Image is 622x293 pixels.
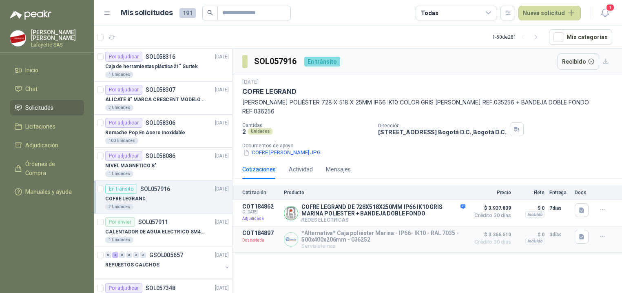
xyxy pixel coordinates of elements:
[105,250,230,276] a: 0 2 0 0 0 0 GSOL005657[DATE] REPUESTOS CAUCHOS
[112,252,118,258] div: 2
[94,214,232,247] a: Por enviarSOL057911[DATE] CALENTADOR DE AGUA ELECTRICO SM400 5-9LITROS1 Unidades
[10,31,26,46] img: Company Logo
[105,204,133,210] div: 2 Unidades
[10,62,84,78] a: Inicio
[549,230,570,240] p: 3 días
[549,203,570,213] p: 7 días
[25,187,72,196] span: Manuales y ayuda
[242,210,279,215] span: C: [DATE]
[10,184,84,200] a: Manuales y ayuda
[105,71,133,78] div: 1 Unidades
[146,285,175,291] p: SOL057348
[140,252,146,258] div: 0
[215,152,229,160] p: [DATE]
[105,104,133,111] div: 2 Unidades
[516,230,545,240] p: $ 0
[94,49,232,82] a: Por adjudicarSOL058316[DATE] Caja de herramientas plástica 21" Surtek1 Unidades
[301,204,465,217] p: COFRE LEGRAND DE 728X518X250MM IP66 IK10 GRIS MARINA POLIESTER + BANDEJA DOBLE FONDO
[105,118,142,128] div: Por adjudicar
[146,54,175,60] p: SOL058316
[25,122,55,131] span: Licitaciones
[105,151,142,161] div: Por adjudicar
[25,103,53,112] span: Solicitudes
[215,119,229,127] p: [DATE]
[598,6,612,20] button: 1
[126,252,132,258] div: 0
[94,148,232,181] a: Por adjudicarSOL058086[DATE] NIVEL MAGNETICO 8"1 Unidades
[10,156,84,181] a: Órdenes de Compra
[301,243,465,249] p: Servisistemas
[105,85,142,95] div: Por adjudicar
[146,153,175,159] p: SOL058086
[215,185,229,193] p: [DATE]
[105,228,207,236] p: CALENTADOR DE AGUA ELECTRICO SM400 5-9LITROS
[242,215,279,223] p: Adjudicada
[242,143,619,149] p: Documentos de apoyo
[518,6,581,20] button: Nueva solicitud
[105,252,111,258] div: 0
[284,233,298,246] img: Company Logo
[242,230,279,236] p: COT184897
[25,160,76,178] span: Órdenes de Compra
[105,217,135,227] div: Por enviar
[525,211,545,218] div: Incluido
[105,261,159,269] p: REPUESTOS CAUCHOS
[140,186,170,192] p: SOL057916
[470,240,511,244] span: Crédito 30 días
[105,138,138,144] div: 100 Unidades
[105,129,185,137] p: Remache Pop En Acero Inoxidable
[254,55,298,68] h3: SOL057916
[242,203,279,210] p: COT184862
[470,230,511,240] span: $ 3.366.510
[105,63,198,71] p: Caja de herramientas plástica 21" Surtek
[516,203,545,213] p: $ 0
[470,203,511,213] span: $ 3.937.839
[10,81,84,97] a: Chat
[25,84,38,93] span: Chat
[470,213,511,218] span: Crédito 30 días
[284,206,298,220] img: Company Logo
[138,219,168,225] p: SOL057911
[105,96,207,104] p: ALICATE 8" MARCA CRESCENT MODELO 38008tv
[549,190,570,195] p: Entrega
[31,29,84,41] p: [PERSON_NAME] [PERSON_NAME]
[10,100,84,115] a: Solicitudes
[105,184,137,194] div: En tránsito
[94,82,232,115] a: Por adjudicarSOL058307[DATE] ALICATE 8" MARCA CRESCENT MODELO 38008tv2 Unidades
[304,57,340,67] div: En tránsito
[119,252,125,258] div: 0
[133,252,139,258] div: 0
[242,87,297,96] p: COFRE LEGRAND
[215,218,229,226] p: [DATE]
[207,10,213,16] span: search
[378,123,506,129] p: Dirección
[105,283,142,293] div: Por adjudicar
[10,10,51,20] img: Logo peakr
[606,4,615,11] span: 1
[301,230,465,243] p: *Alternativa* Caja poliéster Marina - IP66- IK10 - RAL 7035 - 500x400x206mm - 036252
[25,66,38,75] span: Inicio
[242,98,612,116] p: [PERSON_NAME] POLIÉSTER 728 X 518 X 25MM IP66 IK10 COLOR GRIS [PERSON_NAME] REF.035256 + BANDEJA ...
[242,122,372,128] p: Cantidad
[105,162,157,170] p: NIVEL MAGNETICO 8"
[242,236,279,244] p: Descartada
[94,115,232,148] a: Por adjudicarSOL058306[DATE] Remache Pop En Acero Inoxidable100 Unidades
[105,195,145,203] p: COFRE LEGRAND
[549,29,612,45] button: Mís categorías
[525,238,545,244] div: Incluido
[105,237,133,243] div: 1 Unidades
[516,190,545,195] p: Flete
[25,141,58,150] span: Adjudicación
[289,165,313,174] div: Actividad
[146,120,175,126] p: SOL058306
[215,53,229,61] p: [DATE]
[242,190,279,195] p: Cotización
[94,181,232,214] a: En tránsitoSOL057916[DATE] COFRE LEGRAND2 Unidades
[284,190,465,195] p: Producto
[121,7,173,19] h1: Mis solicitudes
[10,119,84,134] a: Licitaciones
[242,149,321,157] button: COFRE [PERSON_NAME].JPG
[215,86,229,94] p: [DATE]
[242,78,259,86] p: [DATE]
[558,53,600,70] button: Recibido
